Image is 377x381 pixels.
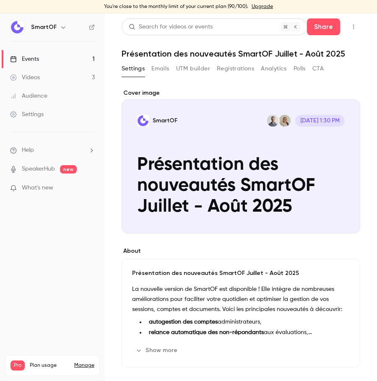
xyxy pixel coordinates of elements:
[40,275,47,281] button: Télécharger la pièce jointe
[22,184,53,192] span: What's new
[131,3,147,19] button: Accueil
[129,23,213,31] div: Search for videos or events
[122,247,360,255] label: About
[13,212,131,228] div: can you share your email? i’ll share a discount code
[17,112,134,129] input: Enter your email
[60,165,77,174] span: new
[10,146,95,155] li: help-dropdown-opener
[312,62,324,75] button: CTA
[176,62,210,75] button: UTM builder
[17,100,151,110] div: Être averti par e-mail
[13,235,66,240] div: Maxim • Il y a 4 sem
[144,271,157,285] button: Envoyer un message…
[7,188,161,207] div: Maxim dit…
[5,3,21,19] button: go back
[10,360,25,371] span: Pro
[74,362,94,369] a: Manage
[132,344,182,357] button: Show more
[22,146,34,155] span: Help
[7,66,161,85] div: Operator dit…
[261,62,287,75] button: Analytics
[10,110,44,119] div: Settings
[7,33,161,66] div: user dit…
[37,38,154,54] div: I'd like to make use of the summer discount.
[149,329,264,335] strong: relance automatique des non-répondants
[10,92,47,100] div: Audience
[26,275,33,281] button: Sélectionneur de fichier gif
[41,10,76,19] p: Actif il y a 2h
[122,62,145,75] button: Settings
[24,5,37,18] img: Profile image for Maxim
[7,66,122,84] div: Give the team a way to reach you:
[307,18,340,35] button: Share
[217,62,254,75] button: Registrations
[13,71,115,79] div: Give the team a way to reach you:
[30,33,161,59] div: I'd like to make use of the summer discount.
[7,207,161,252] div: Maxim dit…
[50,152,69,158] b: Maxim
[132,269,350,277] p: Présentation des nouveautés SmartOF Juillet - Août 2025
[13,174,28,182] div: heya
[146,328,350,337] li: aux évaluations,
[13,193,82,201] div: thanks for reaching out
[7,85,161,150] div: Operator dit…
[7,150,161,169] div: Maxim dit…
[122,89,360,97] label: Cover image
[22,165,55,174] a: SpeakerHub
[146,318,350,327] li: administrateurs,
[39,151,47,159] img: Profile image for Maxim
[132,284,350,314] p: La nouvelle version de SmartOF est disponible ! Elle intègre de nombreuses améliorations pour fac...
[10,21,24,34] img: SmartOF
[10,55,39,63] div: Events
[252,3,273,10] a: Upgrade
[122,89,360,233] section: Cover image
[7,207,138,233] div: can you share your email? i’ll share a discount codeMaxim • Il y a 4 sem
[7,169,161,188] div: Maxim dit…
[134,112,151,129] button: Soumettre
[149,319,218,325] strong: autogestion des comptes
[147,3,162,18] div: Fermer
[7,257,161,271] textarea: Envoyer un message...
[41,4,62,10] h1: Maxim
[85,184,95,192] iframe: Noticeable Trigger
[122,49,360,59] h1: Présentation des nouveautés SmartOF Juillet - Août 2025
[7,188,89,206] div: thanks for reaching out
[7,169,34,187] div: heya
[151,62,169,75] button: Emails
[10,73,40,82] div: Videos
[13,275,20,281] button: Sélectionneur d’emoji
[50,151,128,159] div: joined the conversation
[30,362,69,369] span: Plan usage
[294,62,306,75] button: Polls
[31,23,57,31] h6: SmartOF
